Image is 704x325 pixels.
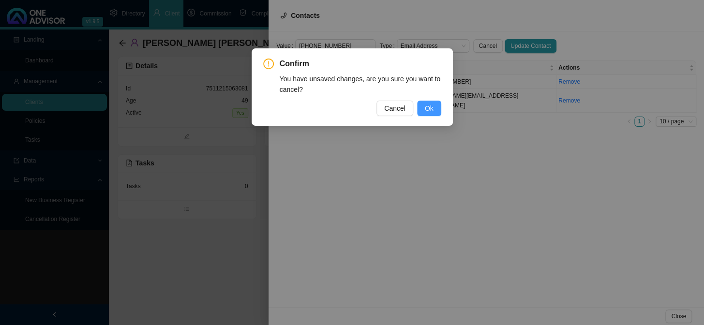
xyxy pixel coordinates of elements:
[384,103,405,114] span: Cancel
[425,103,434,114] span: Ok
[263,59,274,69] span: exclamation-circle
[376,101,413,116] button: Cancel
[417,101,441,116] button: Ok
[280,58,441,70] span: Confirm
[280,74,441,95] div: You have unsaved changes, are you sure you want to cancel?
